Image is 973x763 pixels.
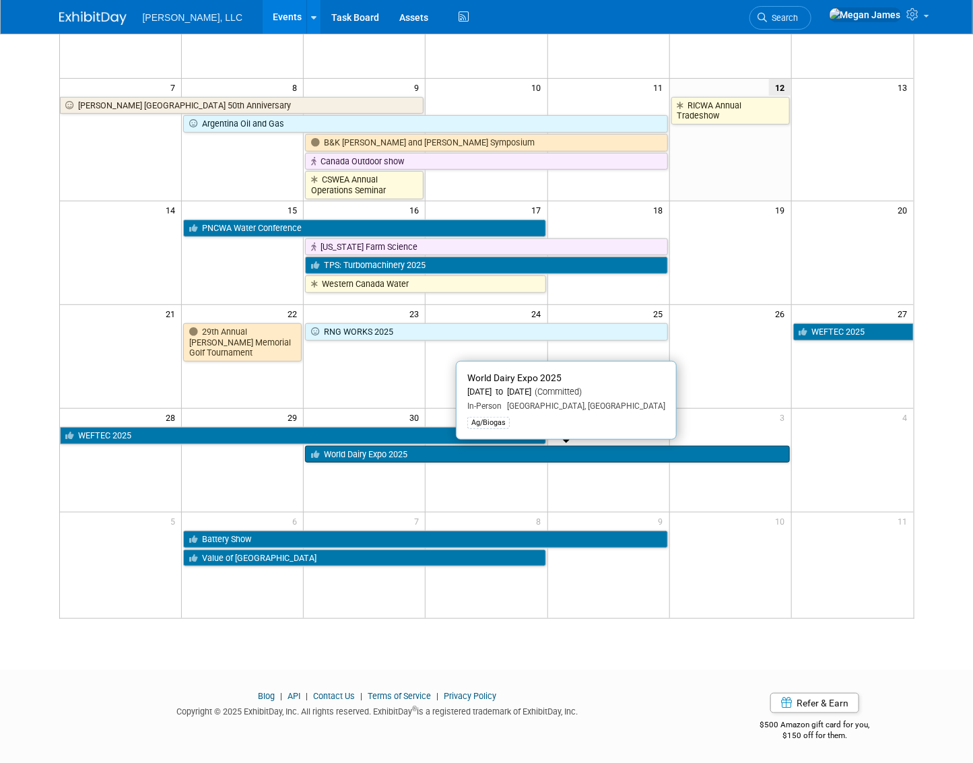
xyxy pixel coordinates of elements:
[305,134,667,152] a: B&K [PERSON_NAME] and [PERSON_NAME] Symposium
[357,691,366,701] span: |
[59,11,127,25] img: ExhibitDay
[60,97,424,114] a: [PERSON_NAME] [GEOGRAPHIC_DATA] 50th Anniversary
[671,97,790,125] a: RICWA Annual Tradeshow
[768,13,799,23] span: Search
[716,730,914,741] div: $150 off for them.
[749,6,811,30] a: Search
[531,201,547,218] span: 17
[793,323,914,341] a: WEFTEC 2025
[169,79,181,96] span: 7
[183,531,668,548] a: Battery Show
[291,512,303,529] span: 6
[408,305,425,322] span: 23
[433,691,442,701] span: |
[531,305,547,322] span: 24
[59,702,696,718] div: Copyright © 2025 ExhibitDay, Inc. All rights reserved. ExhibitDay is a registered trademark of Ex...
[368,691,431,701] a: Terms of Service
[408,409,425,426] span: 30
[313,691,355,701] a: Contact Us
[657,512,669,529] span: 9
[652,305,669,322] span: 25
[288,691,300,701] a: API
[305,275,545,293] a: Western Canada Water
[305,446,790,463] a: World Dairy Expo 2025
[143,12,243,23] span: [PERSON_NAME], LLC
[897,512,914,529] span: 11
[502,401,665,411] span: [GEOGRAPHIC_DATA], [GEOGRAPHIC_DATA]
[774,512,791,529] span: 10
[413,79,425,96] span: 9
[467,401,502,411] span: In-Person
[897,305,914,322] span: 27
[183,220,545,237] a: PNCWA Water Conference
[897,201,914,218] span: 20
[652,201,669,218] span: 18
[305,171,424,199] a: CSWEA Annual Operations Seminar
[774,201,791,218] span: 19
[258,691,275,701] a: Blog
[467,387,665,398] div: [DATE] to [DATE]
[716,710,914,741] div: $500 Amazon gift card for you,
[164,409,181,426] span: 28
[413,512,425,529] span: 7
[183,550,545,567] a: Value of [GEOGRAPHIC_DATA]
[897,79,914,96] span: 13
[467,417,510,429] div: Ag/Biogas
[444,691,496,701] a: Privacy Policy
[286,305,303,322] span: 22
[770,693,859,713] a: Refer & Earn
[60,427,546,444] a: WEFTEC 2025
[305,323,667,341] a: RNG WORKS 2025
[408,201,425,218] span: 16
[531,387,582,397] span: (Committed)
[183,115,668,133] a: Argentina Oil and Gas
[779,409,791,426] span: 3
[305,153,667,170] a: Canada Outdoor show
[277,691,286,701] span: |
[769,79,791,96] span: 12
[531,79,547,96] span: 10
[291,79,303,96] span: 8
[829,7,902,22] img: Megan James
[412,705,417,712] sup: ®
[183,323,302,362] a: 29th Annual [PERSON_NAME] Memorial Golf Tournament
[652,79,669,96] span: 11
[286,201,303,218] span: 15
[467,372,562,383] span: World Dairy Expo 2025
[305,257,667,274] a: TPS: Turbomachinery 2025
[169,512,181,529] span: 5
[286,409,303,426] span: 29
[902,409,914,426] span: 4
[164,201,181,218] span: 14
[302,691,311,701] span: |
[164,305,181,322] span: 21
[305,238,667,256] a: [US_STATE] Farm Science
[535,512,547,529] span: 8
[774,305,791,322] span: 26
